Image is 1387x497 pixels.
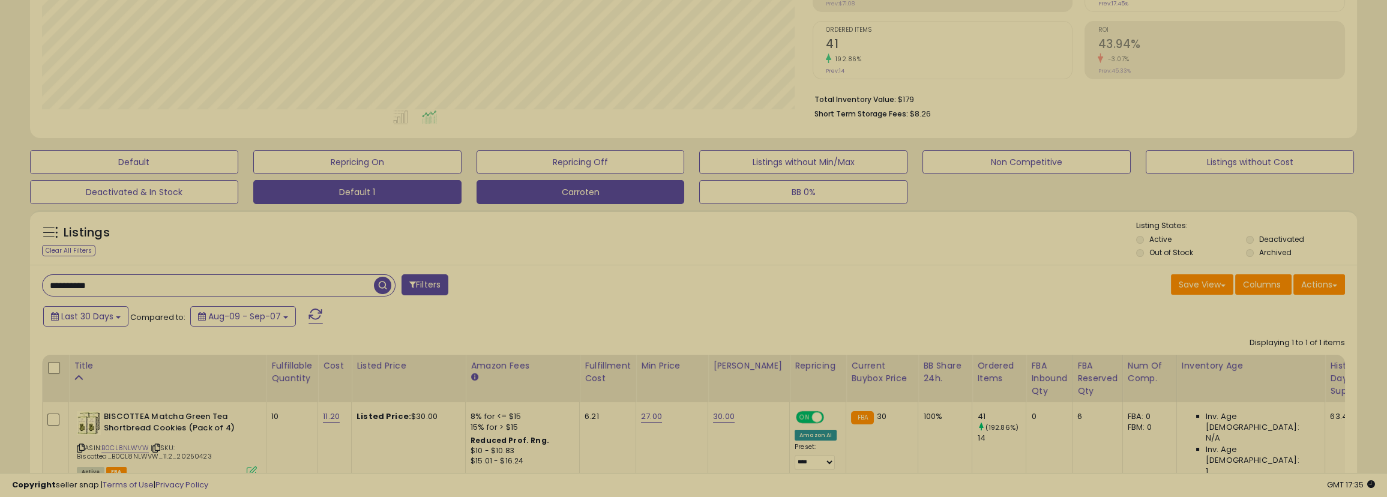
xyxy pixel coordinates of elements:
[585,411,627,422] div: 6.21
[253,180,462,204] button: Default 1
[61,310,113,322] span: Last 30 Days
[1077,360,1118,397] div: FBA Reserved Qty
[910,108,931,119] span: $8.26
[1206,466,1208,477] span: 1
[77,411,257,475] div: ASIN:
[477,150,685,174] button: Repricing Off
[42,245,95,256] div: Clear All Filters
[1259,247,1292,258] label: Archived
[130,312,185,323] span: Compared to:
[1103,55,1129,64] small: -3.07%
[101,443,149,453] a: B0CL8NLWVW
[77,467,104,477] span: All listings currently available for purchase on Amazon
[699,150,907,174] button: Listings without Min/Max
[1146,150,1354,174] button: Listings without Cost
[814,94,896,104] b: Total Inventory Value:
[977,360,1021,385] div: Ordered Items
[1128,360,1172,385] div: Num of Comp.
[923,411,963,422] div: 100%
[402,274,448,295] button: Filters
[826,27,1073,34] span: Ordered Items
[1171,274,1233,295] button: Save View
[357,411,456,422] div: $30.00
[1149,234,1172,244] label: Active
[323,411,340,423] a: 11.20
[923,360,967,385] div: BB Share 24h.
[43,306,128,327] button: Last 30 Days
[641,411,662,423] a: 27.00
[814,91,1336,106] li: $179
[1136,220,1357,232] p: Listing States:
[357,411,411,422] b: Listed Price:
[104,411,250,436] b: BISCOTTEA Matcha Green Tea Shortbread Cookies (Pack of 4)
[1327,479,1375,490] span: 2025-10-8 17:35 GMT
[190,306,296,327] button: Aug-09 - Sep-07
[814,109,908,119] b: Short Term Storage Fees:
[471,456,570,466] div: $15.01 - $16.24
[1128,411,1167,422] div: FBA: 0
[271,411,308,422] div: 10
[1206,411,1316,433] span: Inv. Age [DEMOGRAPHIC_DATA]:
[1235,274,1292,295] button: Columns
[64,224,110,241] h5: Listings
[795,430,837,441] div: Amazon AI
[253,150,462,174] button: Repricing On
[77,411,101,435] img: 412gErVrFWL._SL40_.jpg
[877,411,886,422] span: 30
[477,180,685,204] button: Carroten
[1293,274,1345,295] button: Actions
[30,150,238,174] button: Default
[822,412,841,423] span: OFF
[1149,247,1193,258] label: Out of Stock
[323,360,346,372] div: Cost
[1098,37,1344,53] h2: 43.94%
[471,360,574,372] div: Amazon Fees
[977,411,1026,422] div: 41
[1250,337,1345,349] div: Displaying 1 to 1 of 1 items
[797,412,812,423] span: ON
[1206,433,1220,444] span: N/A
[271,360,313,385] div: Fulfillable Quantity
[1077,411,1113,422] div: 6
[851,411,873,424] small: FBA
[30,180,238,204] button: Deactivated & In Stock
[1031,360,1067,397] div: FBA inbound Qty
[1098,27,1344,34] span: ROI
[1098,67,1130,74] small: Prev: 45.33%
[831,55,862,64] small: 192.86%
[106,467,127,477] span: FBA
[795,360,841,372] div: Repricing
[12,480,208,491] div: seller snap | |
[1128,422,1167,433] div: FBM: 0
[1206,444,1316,466] span: Inv. Age [DEMOGRAPHIC_DATA]:
[1182,360,1320,372] div: Inventory Age
[699,180,907,204] button: BB 0%
[1243,279,1281,291] span: Columns
[208,310,281,322] span: Aug-09 - Sep-07
[713,411,735,423] a: 30.00
[1330,411,1370,422] div: 63.40
[103,479,154,490] a: Terms of Use
[795,443,837,470] div: Preset:
[1031,411,1063,422] div: 0
[977,433,1026,444] div: 14
[641,360,703,372] div: Min Price
[471,411,570,422] div: 8% for <= $15
[12,479,56,490] strong: Copyright
[713,360,784,372] div: [PERSON_NAME]
[851,360,913,385] div: Current Buybox Price
[985,423,1018,432] small: (192.86%)
[77,443,212,461] span: | SKU: Biscottea_B0CL8NLWVW_11.2_20250423
[1330,360,1374,397] div: Historical Days Of Supply
[826,37,1073,53] h2: 41
[74,360,261,372] div: Title
[922,150,1131,174] button: Non Competitive
[1259,234,1304,244] label: Deactivated
[357,360,460,372] div: Listed Price
[585,360,631,385] div: Fulfillment Cost
[471,372,478,383] small: Amazon Fees.
[155,479,208,490] a: Privacy Policy
[471,446,570,456] div: $10 - $10.83
[471,435,549,445] b: Reduced Prof. Rng.
[471,422,570,433] div: 15% for > $15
